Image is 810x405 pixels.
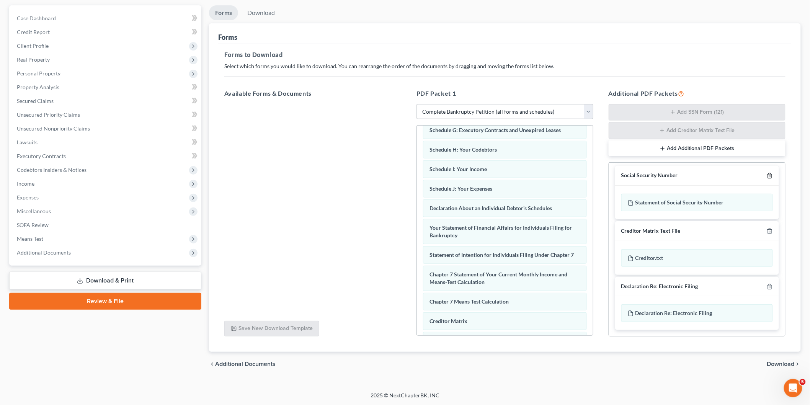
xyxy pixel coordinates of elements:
span: Additional Documents [215,361,276,367]
a: Credit Report [11,25,201,39]
span: Declaration Re: Electronic Filing [635,310,712,316]
h5: Additional PDF Packets [609,89,786,98]
a: Executory Contracts [11,149,201,163]
span: Expenses [17,194,39,201]
span: Unsecured Priority Claims [17,111,80,118]
a: Case Dashboard [11,11,201,25]
span: Real Property [17,56,50,63]
span: Schedule I: Your Income [429,166,487,172]
div: Creditor.txt [621,249,773,267]
div: Social Security Number [621,172,678,179]
span: Property Analysis [17,84,59,90]
span: Chapter 7 Means Test Calculation [429,298,509,305]
span: Statement of Intention for Individuals Filing Under Chapter 7 [429,251,574,258]
span: Lawsuits [17,139,38,145]
button: Add Additional PDF Packets [609,140,786,157]
span: 5 [800,379,806,385]
a: SOFA Review [11,218,201,232]
span: Personal Property [17,70,60,77]
a: Unsecured Priority Claims [11,108,201,122]
div: Declaration Re: Electronic Filing [621,283,698,290]
button: Add Creditor Matrix Text File [609,122,786,139]
i: chevron_left [209,361,215,367]
h5: Forms to Download [224,50,786,59]
a: Download & Print [9,272,201,290]
span: Executory Contracts [17,153,66,159]
button: Download chevron_right [767,361,801,367]
a: Unsecured Nonpriority Claims [11,122,201,136]
a: Review & File [9,293,201,310]
span: Codebtors Insiders & Notices [17,167,87,173]
div: Creditor Matrix Text File [621,227,681,235]
span: Client Profile [17,42,49,49]
a: chevron_left Additional Documents [209,361,276,367]
span: Download [767,361,795,367]
a: Secured Claims [11,94,201,108]
span: Income [17,180,34,187]
div: Statement of Social Security Number [621,194,773,211]
span: Means Test [17,235,43,242]
span: Schedule J: Your Expenses [429,185,492,192]
span: Credit Report [17,29,50,35]
span: Declaration About an Individual Debtor's Schedules [429,205,552,211]
iframe: Intercom live chat [784,379,802,397]
span: Chapter 7 Statement of Your Current Monthly Income and Means-Test Calculation [429,271,567,285]
h5: Available Forms & Documents [224,89,401,98]
a: Property Analysis [11,80,201,94]
span: Unsecured Nonpriority Claims [17,125,90,132]
h5: PDF Packet 1 [416,89,593,98]
span: Miscellaneous [17,208,51,214]
button: Add SSN Form (121) [609,104,786,121]
button: Save New Download Template [224,321,319,337]
i: chevron_right [795,361,801,367]
a: Download [241,5,281,20]
span: Schedule H: Your Codebtors [429,146,497,153]
span: SOFA Review [17,222,49,228]
p: Select which forms you would like to download. You can rearrange the order of the documents by dr... [224,62,786,70]
span: Creditor Matrix [429,318,467,324]
span: Your Statement of Financial Affairs for Individuals Filing for Bankruptcy [429,224,572,238]
a: Forms [209,5,238,20]
span: Schedule G: Executory Contracts and Unexpired Leases [429,127,561,133]
a: Lawsuits [11,136,201,149]
span: Secured Claims [17,98,54,104]
div: Forms [218,33,237,42]
span: Case Dashboard [17,15,56,21]
span: Additional Documents [17,249,71,256]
